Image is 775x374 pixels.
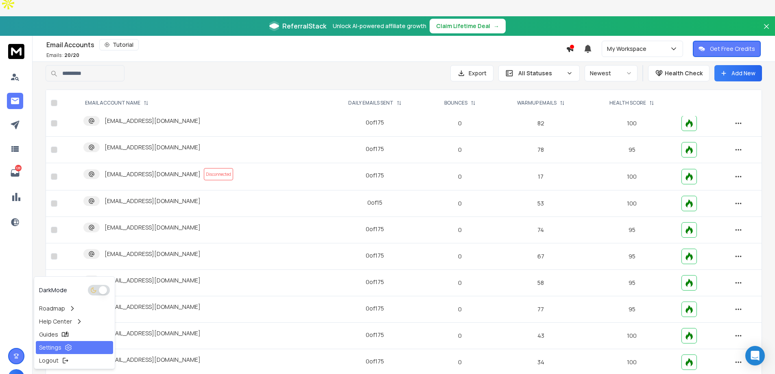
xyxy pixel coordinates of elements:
[517,100,557,106] p: WARMUP EMAILS
[366,225,384,233] div: 0 of 175
[710,45,755,53] p: Get Free Credits
[494,217,587,243] td: 74
[587,163,677,190] td: 100
[36,302,113,315] a: Roadmap
[494,323,587,349] td: 43
[282,21,326,31] span: ReferralStack
[105,356,201,364] p: [EMAIL_ADDRESS][DOMAIN_NAME]
[518,69,563,77] p: All Statuses
[450,65,493,81] button: Export
[366,118,384,127] div: 0 of 175
[105,223,201,232] p: [EMAIL_ADDRESS][DOMAIN_NAME]
[36,315,113,328] a: Help Center
[366,145,384,153] div: 0 of 175
[665,69,703,77] p: Health Check
[39,343,61,352] p: Settings
[431,279,489,287] p: 0
[761,21,772,41] button: Close banner
[39,357,59,365] p: Logout
[366,304,384,313] div: 0 of 175
[39,304,65,313] p: Roadmap
[585,65,637,81] button: Newest
[7,165,23,181] a: 128
[431,199,489,208] p: 0
[494,110,587,137] td: 82
[494,163,587,190] td: 17
[587,190,677,217] td: 100
[494,296,587,323] td: 77
[431,119,489,127] p: 0
[15,165,22,171] p: 128
[105,329,201,337] p: [EMAIL_ADDRESS][DOMAIN_NAME]
[333,22,426,30] p: Unlock AI-powered affiliate growth
[444,100,467,106] p: BOUNCES
[609,100,646,106] p: HEALTH SCORE
[105,303,201,311] p: [EMAIL_ADDRESS][DOMAIN_NAME]
[85,100,148,106] div: EMAIL ACCOUNT NAME
[105,197,201,205] p: [EMAIL_ADDRESS][DOMAIN_NAME]
[587,137,677,163] td: 95
[494,190,587,217] td: 53
[105,143,201,151] p: [EMAIL_ADDRESS][DOMAIN_NAME]
[39,286,67,294] p: Dark Mode
[36,328,113,341] a: Guides
[36,341,113,354] a: Settings
[587,270,677,296] td: 95
[105,117,201,125] p: [EMAIL_ADDRESS][DOMAIN_NAME]
[430,19,506,33] button: Claim Lifetime Deal→
[493,22,499,30] span: →
[494,137,587,163] td: 78
[366,331,384,339] div: 0 of 175
[494,270,587,296] td: 58
[105,276,201,284] p: [EMAIL_ADDRESS][DOMAIN_NAME]
[39,330,58,339] p: Guides
[431,226,489,234] p: 0
[105,250,201,258] p: [EMAIL_ADDRESS][DOMAIN_NAME]
[431,252,489,260] p: 0
[431,305,489,313] p: 0
[204,168,233,180] span: Disconnected
[46,52,79,59] p: Emails :
[587,110,677,137] td: 100
[587,243,677,270] td: 95
[366,278,384,286] div: 0 of 175
[494,243,587,270] td: 67
[587,217,677,243] td: 95
[648,65,710,81] button: Health Check
[714,65,762,81] button: Add New
[366,252,384,260] div: 0 of 175
[587,323,677,349] td: 100
[431,332,489,340] p: 0
[64,52,79,59] span: 20 / 20
[431,146,489,154] p: 0
[46,39,566,50] div: Email Accounts
[99,39,139,50] button: Tutorial
[693,41,761,57] button: Get Free Credits
[366,171,384,179] div: 0 of 175
[431,173,489,181] p: 0
[367,199,382,207] div: 0 of 15
[607,45,650,53] p: My Workspace
[366,357,384,365] div: 0 of 175
[105,170,201,178] p: [EMAIL_ADDRESS][DOMAIN_NAME]
[587,296,677,323] td: 95
[745,346,765,365] div: Open Intercom Messenger
[39,317,72,326] p: Help Center
[348,100,393,106] p: DAILY EMAILS SENT
[431,358,489,366] p: 0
